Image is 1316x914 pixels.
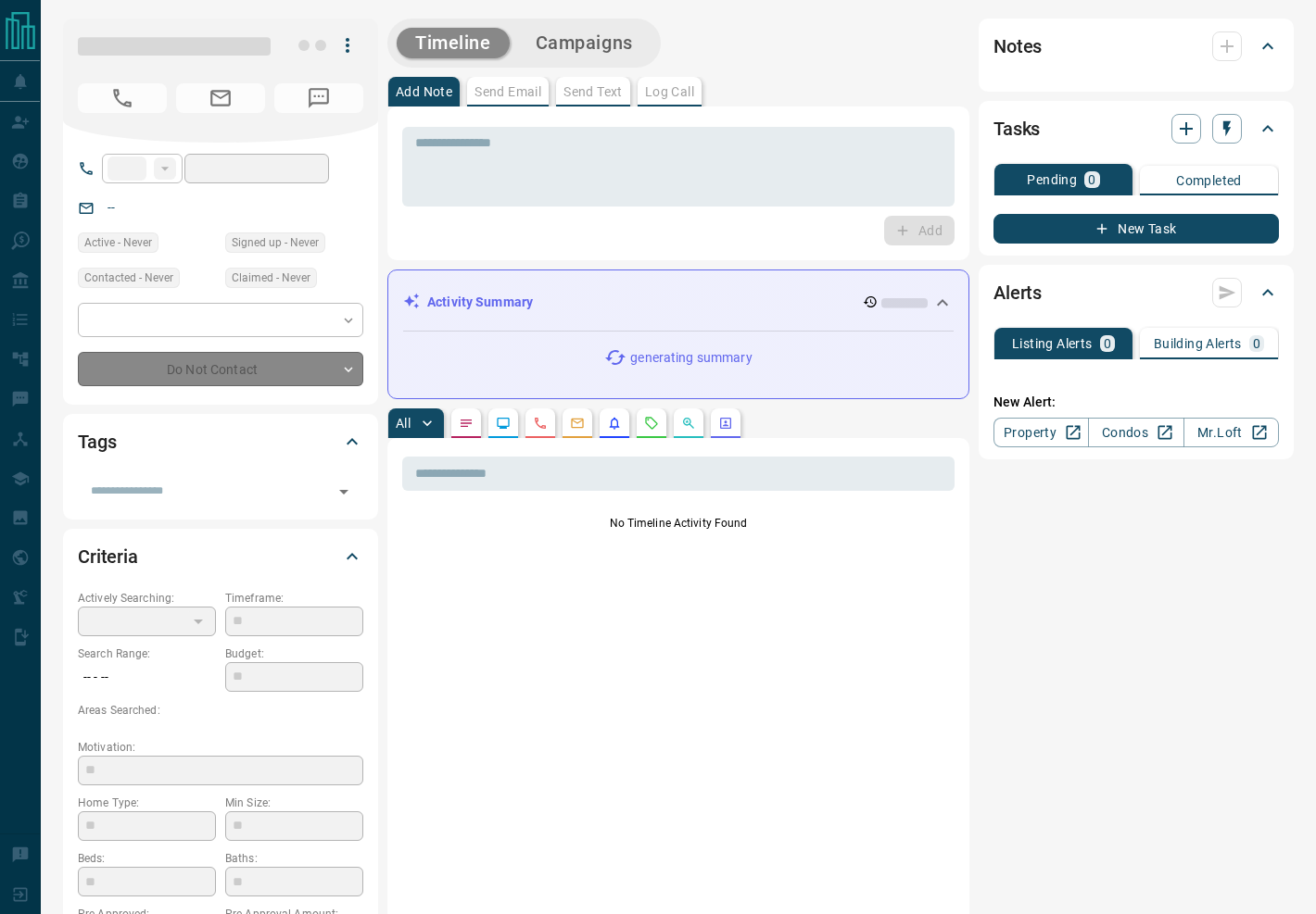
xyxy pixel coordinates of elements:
p: Search Range: [78,645,216,662]
div: Alerts [993,270,1279,315]
span: Active - Never [84,233,152,252]
div: Notes [993,24,1279,69]
a: Property [993,418,1089,447]
p: -- - -- [78,662,216,693]
p: Activity Summary [427,293,533,312]
h2: Tasks [993,114,1040,144]
h2: Notes [993,31,1042,61]
svg: Listing Alerts [607,416,622,431]
p: 0 [1088,173,1095,186]
button: New Task [993,214,1279,244]
p: 0 [1104,337,1111,350]
a: Mr.Loft [1183,418,1279,447]
span: Claimed - Never [232,269,310,287]
p: Actively Searching: [78,590,216,607]
div: Criteria [78,534,363,579]
p: Timeframe: [225,590,363,607]
p: 0 [1253,337,1260,350]
p: Pending [1027,173,1077,186]
h2: Criteria [78,542,138,571]
p: Motivation: [78,739,363,756]
div: Tasks [993,106,1279,151]
h2: Tags [78,427,116,457]
p: Completed [1176,174,1242,187]
div: Activity Summary [403,285,954,319]
p: Beds: [78,850,216,867]
svg: Lead Browsing Activity [496,416,511,431]
div: Do Not Contact [78,352,363,386]
svg: Requests [644,416,659,431]
svg: Calls [533,416,548,431]
p: No Timeline Activity Found [402,515,955,532]
p: All [396,417,411,430]
div: Tags [78,419,363,464]
span: No Email [176,83,265,113]
h2: Alerts [993,278,1042,307]
span: No Number [78,83,167,113]
span: Signed up - Never [232,233,319,252]
svg: Agent Actions [718,416,733,431]
span: Contacted - Never [84,269,173,287]
p: generating summary [630,348,752,368]
p: New Alert: [993,393,1279,412]
a: -- [108,200,115,215]
p: Home Type: [78,795,216,811]
button: Campaigns [517,28,652,58]
p: Listing Alerts [1012,337,1093,350]
p: Budget: [225,645,363,662]
span: No Number [274,83,363,113]
p: Add Note [396,85,452,98]
p: Areas Searched: [78,702,363,719]
button: Timeline [397,28,510,58]
p: Baths: [225,850,363,867]
svg: Opportunities [681,416,696,431]
a: Condos [1088,418,1183,447]
p: Building Alerts [1154,337,1242,350]
svg: Notes [459,416,474,431]
button: Open [331,479,357,505]
svg: Emails [570,416,585,431]
p: Min Size: [225,795,363,811]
